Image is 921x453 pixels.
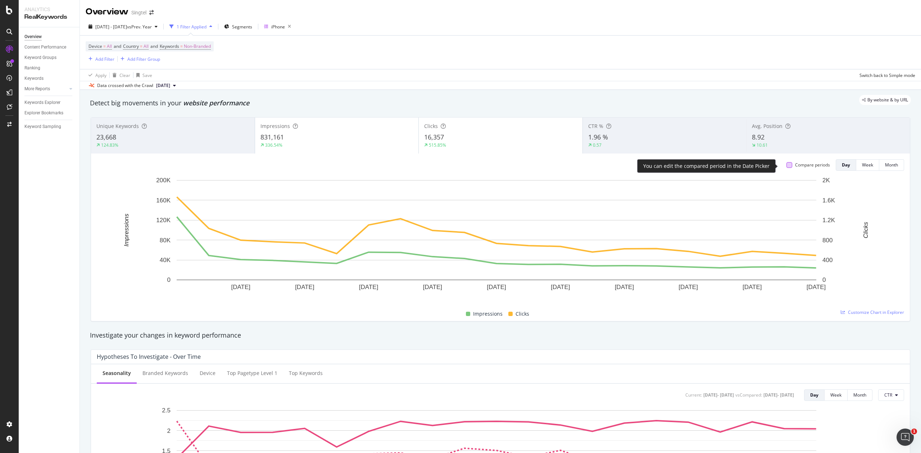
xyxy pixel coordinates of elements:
[184,41,211,51] span: Non-Branded
[24,109,63,117] div: Explorer Bookmarks
[133,69,152,81] button: Save
[859,72,915,78] div: Switch back to Simple mode
[24,33,42,41] div: Overview
[857,69,915,81] button: Switch back to Simple mode
[103,43,106,49] span: =
[89,43,102,49] span: Device
[825,389,848,401] button: Week
[807,284,826,290] text: [DATE]
[24,75,74,82] a: Keywords
[142,72,152,78] div: Save
[24,109,74,117] a: Explorer Bookmarks
[24,13,74,21] div: RealKeywords
[95,72,106,78] div: Apply
[735,392,762,398] div: vs Compared :
[841,309,904,315] a: Customize Chart in Explorer
[103,370,131,377] div: Seasonality
[149,10,154,15] div: arrow-right-arrow-left
[156,217,171,224] text: 120K
[24,6,74,13] div: Analytics
[836,159,856,171] button: Day
[911,429,917,434] span: 1
[177,24,207,30] div: 1 Filter Applied
[862,222,869,238] text: Clicks
[261,21,294,32] button: iPhone
[97,82,153,89] div: Data crossed with the Crawl
[96,123,139,129] span: Unique Keywords
[127,56,160,62] div: Add Filter Group
[487,284,506,290] text: [DATE]
[679,284,698,290] text: [DATE]
[167,276,171,283] text: 0
[752,123,782,129] span: Avg. Position
[162,407,171,414] text: 2.5
[359,284,378,290] text: [DATE]
[232,24,252,30] span: Segments
[424,133,444,141] span: 16,357
[897,429,914,446] iframe: Intercom live chat
[859,95,911,105] div: legacy label
[848,309,904,315] span: Customize Chart in Explorer
[24,85,50,93] div: More Reports
[24,75,44,82] div: Keywords
[123,214,130,247] text: Impressions
[200,370,215,377] div: Device
[593,142,602,148] div: 0.57
[643,163,770,170] div: You can edit the compared period in the Date Picker
[757,142,768,148] div: 10.61
[830,392,841,398] div: Week
[862,162,873,168] div: Week
[90,331,911,340] div: Investigate your changes in keyword performance
[119,72,130,78] div: Clear
[131,9,146,16] div: Singtel
[752,133,765,141] span: 8.92
[123,43,139,49] span: Country
[424,123,438,129] span: Clicks
[822,177,830,184] text: 2K
[24,54,56,61] div: Keyword Groups
[289,370,323,377] div: Top Keywords
[24,64,40,72] div: Ranking
[743,284,762,290] text: [DATE]
[24,123,61,131] div: Keyword Sampling
[856,159,879,171] button: Week
[156,197,171,204] text: 160K
[804,389,825,401] button: Day
[110,69,130,81] button: Clear
[260,123,290,129] span: Impressions
[879,159,904,171] button: Month
[265,142,282,148] div: 336.54%
[429,142,446,148] div: 515.85%
[142,370,188,377] div: Branded Keywords
[24,54,74,61] a: Keyword Groups
[703,392,734,398] div: [DATE] - [DATE]
[227,370,277,377] div: Top pagetype Level 1
[24,44,74,51] a: Content Performance
[160,237,171,244] text: 80K
[86,69,106,81] button: Apply
[822,276,826,283] text: 0
[848,389,872,401] button: Month
[24,44,66,51] div: Content Performance
[516,310,529,318] span: Clicks
[867,98,908,102] span: By website & by URL
[24,85,67,93] a: More Reports
[271,24,285,30] div: iPhone
[822,257,832,264] text: 400
[24,64,74,72] a: Ranking
[127,24,152,30] span: vs Prev. Year
[822,197,835,204] text: 1.6K
[153,81,179,90] button: [DATE]
[95,56,114,62] div: Add Filter
[97,353,201,360] div: Hypotheses to Investigate - Over Time
[140,43,142,49] span: =
[842,162,850,168] div: Day
[95,24,127,30] span: [DATE] - [DATE]
[885,162,898,168] div: Month
[551,284,570,290] text: [DATE]
[160,257,171,264] text: 40K
[86,6,128,18] div: Overview
[150,43,158,49] span: and
[473,310,503,318] span: Impressions
[160,43,179,49] span: Keywords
